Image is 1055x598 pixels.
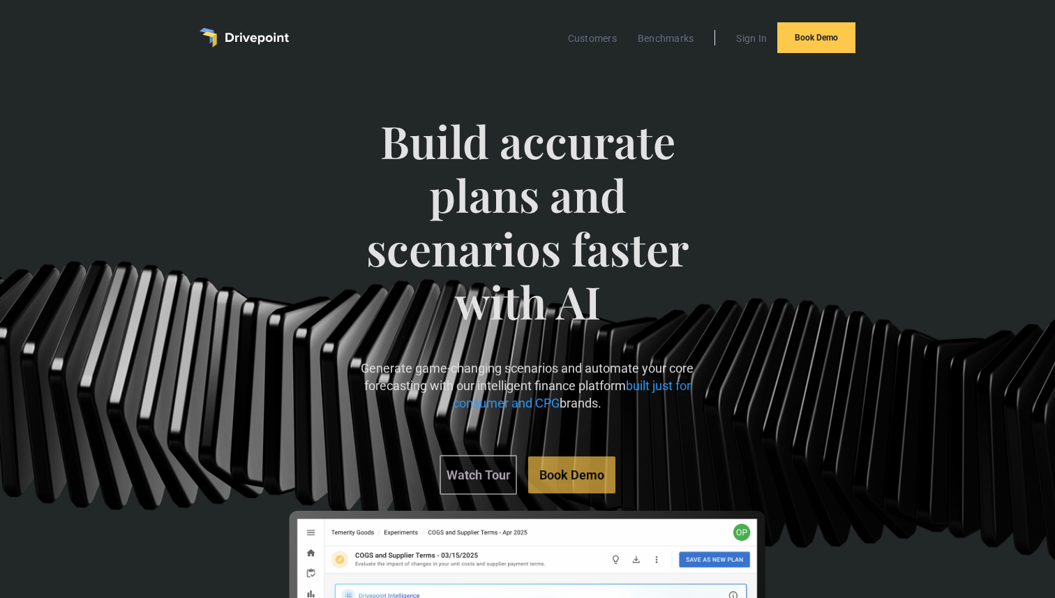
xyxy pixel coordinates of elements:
[528,456,615,493] a: Book Demo
[200,28,289,47] a: home
[777,22,855,53] a: Book Demo
[631,29,701,47] a: Benchmarks
[347,359,708,412] p: Generate game-changing scenarios and automate your core forecasting with our intelligent finance ...
[347,114,708,357] span: Build accurate plans and scenarios faster with AI
[561,29,624,47] a: Customers
[440,455,517,495] a: Watch Tour
[729,29,774,47] a: Sign In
